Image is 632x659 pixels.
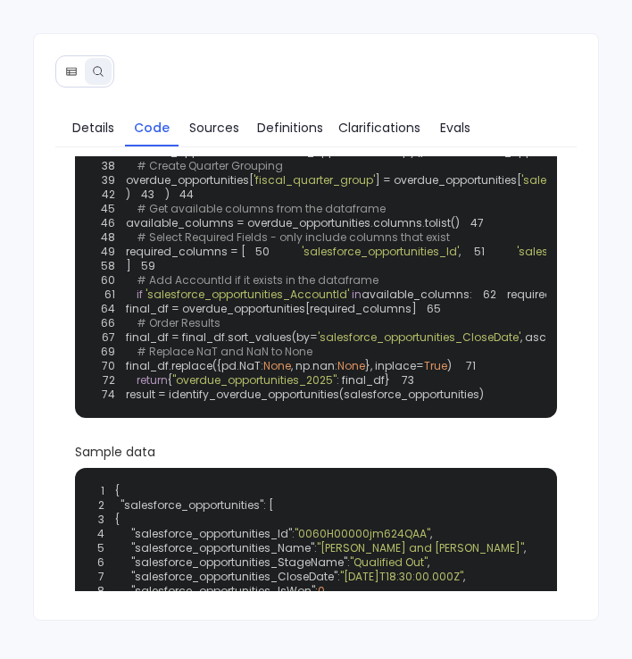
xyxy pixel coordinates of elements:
[80,570,115,584] span: 7
[463,570,465,584] span: ,
[80,513,552,527] span: {
[91,302,126,316] span: 64
[254,172,375,188] span: 'fiscal_quarter_group'
[428,555,429,570] span: ,
[91,159,126,173] span: 38
[365,358,424,373] span: }, inplace=
[263,498,273,513] span: : [
[131,584,315,598] span: "salesforce_opportunities_IsWon"
[91,173,126,188] span: 39
[80,484,115,498] span: 1
[91,330,126,345] span: 67
[80,527,115,541] span: 4
[72,118,114,138] span: Details
[75,443,557,461] span: Sample data
[126,358,263,373] span: final_df.replace({pd.NaT:
[302,244,459,259] span: 'salesforce_opportunities_Id'
[131,555,347,570] span: "salesforce_opportunities_StageName"
[137,158,283,173] span: # Create Quarter Grouping
[131,259,166,273] span: 59
[317,541,524,555] span: "[PERSON_NAME] and [PERSON_NAME]"
[91,388,126,402] span: 74
[168,372,172,388] span: {
[338,118,420,138] span: Clarifications
[115,484,120,498] span: {
[137,229,450,245] span: # Select Required Fields - only include columns that exist
[362,287,472,302] span: available_columns:
[314,541,317,555] span: :
[337,358,365,373] span: None
[126,172,254,188] span: overdue_opportunities[
[245,245,280,259] span: 50
[472,288,507,302] span: 62
[390,373,425,388] span: 73
[126,329,318,345] span: final_df = final_df.sort_values(by=
[424,358,447,373] span: True
[315,584,318,598] span: :
[137,344,312,359] span: # Replace NaT and NaN to None
[459,244,461,259] span: ,
[189,118,239,138] span: Sources
[350,555,428,570] span: "Qualified Out"
[137,201,386,216] span: # Get available columns from the dataframe
[91,373,126,388] span: 72
[91,245,126,259] span: 49
[461,245,495,259] span: 51
[80,555,115,570] span: 6
[430,527,432,541] span: ,
[447,358,452,373] span: )
[263,358,291,373] span: None
[91,316,126,330] span: 66
[337,570,340,584] span: :
[291,358,337,373] span: , np.nan:
[137,315,220,330] span: # Order Results
[91,345,126,359] span: 69
[452,359,486,373] span: 71
[318,584,325,598] span: 0
[91,188,126,202] span: 42
[131,527,292,541] span: "salesforce_opportunities_Id"
[347,555,350,570] span: :
[170,188,204,202] span: 44
[131,541,314,555] span: "salesforce_opportunities_Name"
[80,513,115,527] span: 3
[131,570,337,584] span: "salesforce_opportunities_CloseDate"
[91,288,126,302] span: 61
[340,570,463,584] span: "[DATE]T18:30:00.000Z"
[91,259,126,273] span: 58
[80,541,115,555] span: 5
[375,172,521,188] span: ] = overdue_opportunities[
[137,287,143,302] span: if
[91,230,126,245] span: 48
[91,202,126,216] span: 45
[137,372,168,388] span: return
[440,118,470,138] span: Evals
[257,118,323,138] span: Definitions
[352,287,362,302] span: in
[295,527,430,541] span: "0060H00000jm624QAA"
[524,541,526,555] span: ,
[325,584,327,598] span: ,
[137,272,378,288] span: # Add AccountId if it exists in the dataframe
[91,273,126,288] span: 60
[318,329,520,345] span: 'salesforce_opportunities_CloseDate'
[292,527,295,541] span: :
[134,118,170,138] span: Code
[80,584,115,598] span: 8
[91,216,126,230] span: 46
[146,287,349,302] span: 'salesforce_opportunities_AccountId'
[130,188,165,202] span: 43
[91,359,126,373] span: 70
[121,498,263,513] span: "salesforce_opportunities"
[520,329,594,345] span: , ascending=
[417,302,452,316] span: 65
[337,372,390,388] span: : final_df}
[460,216,495,230] span: 47
[80,498,115,513] span: 2
[172,372,337,388] span: "overdue_opportunities_2025"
